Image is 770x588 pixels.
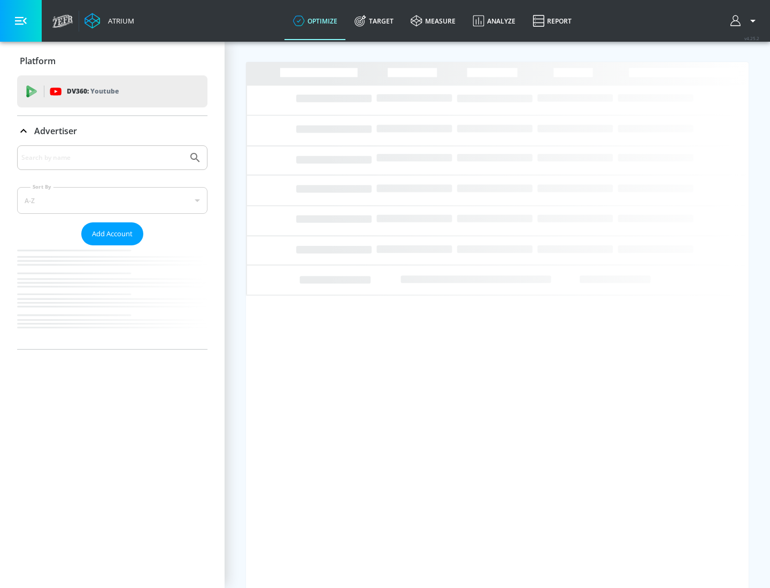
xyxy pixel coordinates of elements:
[104,16,134,26] div: Atrium
[17,46,207,76] div: Platform
[20,55,56,67] p: Platform
[17,145,207,349] div: Advertiser
[17,245,207,349] nav: list of Advertiser
[81,222,143,245] button: Add Account
[30,183,53,190] label: Sort By
[90,86,119,97] p: Youtube
[17,75,207,107] div: DV360: Youtube
[84,13,134,29] a: Atrium
[21,151,183,165] input: Search by name
[346,2,402,40] a: Target
[92,228,133,240] span: Add Account
[464,2,524,40] a: Analyze
[284,2,346,40] a: optimize
[402,2,464,40] a: measure
[744,35,759,41] span: v 4.25.2
[17,116,207,146] div: Advertiser
[67,86,119,97] p: DV360:
[17,187,207,214] div: A-Z
[524,2,580,40] a: Report
[34,125,77,137] p: Advertiser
